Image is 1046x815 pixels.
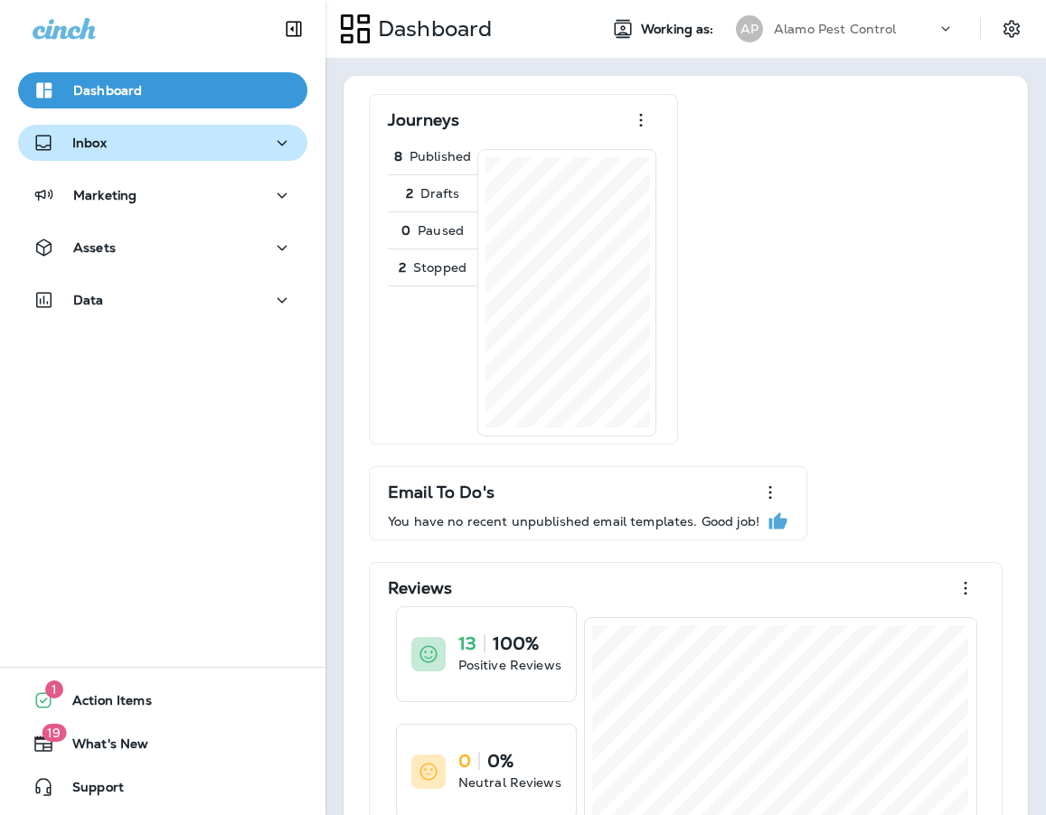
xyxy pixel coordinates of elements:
span: What's New [54,736,148,758]
p: 0 [458,752,471,770]
span: 19 [42,724,66,742]
button: Inbox [18,125,307,161]
p: Email To Do's [388,483,495,501]
p: Marketing [73,188,137,202]
p: Inbox [72,136,107,150]
p: Dashboard [73,83,142,98]
p: 13 [458,634,476,652]
span: Support [54,780,124,801]
p: Reviews [388,579,452,597]
p: You have no recent unpublished email templates. Good job! [388,514,759,529]
p: Data [73,293,104,307]
button: 19What's New [18,726,307,762]
button: Marketing [18,177,307,213]
span: Action Items [54,693,152,715]
p: 100% [493,634,540,652]
p: Positive Reviews [458,656,561,674]
p: 2 [399,260,406,275]
button: 1Action Items [18,682,307,718]
span: Working as: [641,22,718,37]
p: Dashboard [371,15,492,42]
div: AP [736,15,763,42]
p: Drafts [420,186,460,201]
button: Assets [18,230,307,266]
p: Neutral Reviews [458,773,561,792]
button: Data [18,282,307,318]
p: Stopped [413,260,466,275]
button: Dashboard [18,72,307,108]
p: Alamo Pest Control [774,22,897,36]
button: Settings [995,13,1028,45]
p: Paused [418,223,464,238]
p: Published [410,149,471,164]
p: 8 [394,149,402,164]
p: 0% [487,752,514,770]
p: 0 [401,223,410,238]
button: Support [18,769,307,805]
p: Assets [73,240,116,255]
p: Journeys [388,111,459,129]
span: 1 [45,680,63,698]
button: Collapse Sidebar [269,11,319,47]
p: 2 [406,186,413,201]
